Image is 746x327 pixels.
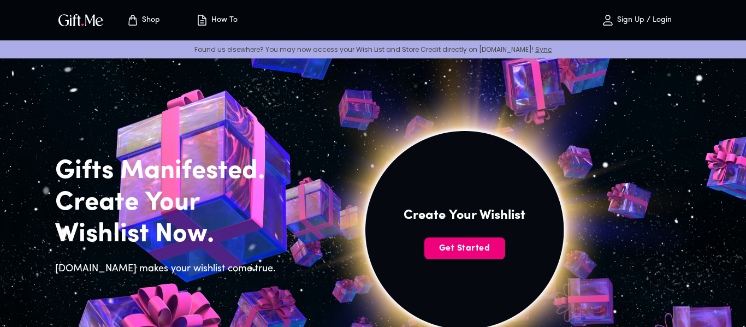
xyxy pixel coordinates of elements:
h4: Create Your Wishlist [404,207,525,224]
button: How To [186,3,246,38]
button: Get Started [424,237,505,259]
h2: Create Your [55,187,282,219]
button: GiftMe Logo [55,14,106,27]
img: how-to.svg [196,14,209,27]
p: Shop [139,16,160,25]
button: Store page [113,3,173,38]
button: Sign Up / Login [582,3,691,38]
span: Get Started [424,242,505,254]
p: Sign Up / Login [614,16,672,25]
h2: Gifts Manifested. [55,156,282,187]
h6: [DOMAIN_NAME] makes your wishlist come true. [55,261,282,277]
h2: Wishlist Now. [55,219,282,251]
a: Sync [535,45,552,54]
img: GiftMe Logo [56,12,105,28]
p: Found us elsewhere? You may now access your Wish List and Store Credit directly on [DOMAIN_NAME]! [9,45,737,54]
p: How To [209,16,238,25]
